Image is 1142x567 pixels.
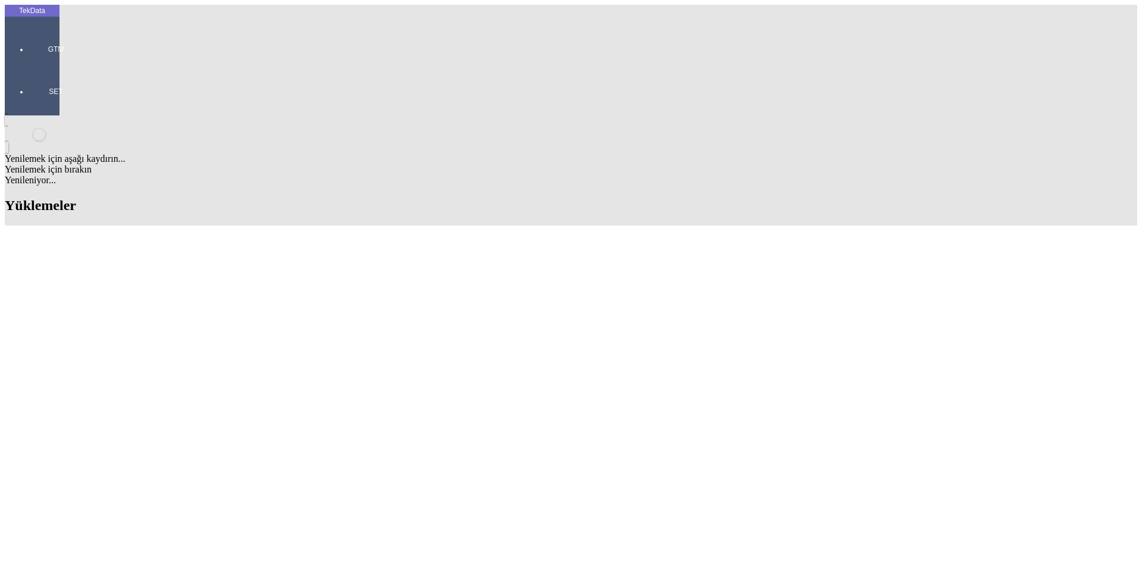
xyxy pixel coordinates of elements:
[5,164,1137,175] div: Yenilemek için bırakın
[38,87,74,96] span: SET
[5,154,1137,164] div: Yenilemek için aşağı kaydırın...
[38,45,74,54] span: GTM
[5,6,59,15] div: TekData
[5,198,1137,214] h2: Yüklemeler
[5,175,1137,186] div: Yenileniyor...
